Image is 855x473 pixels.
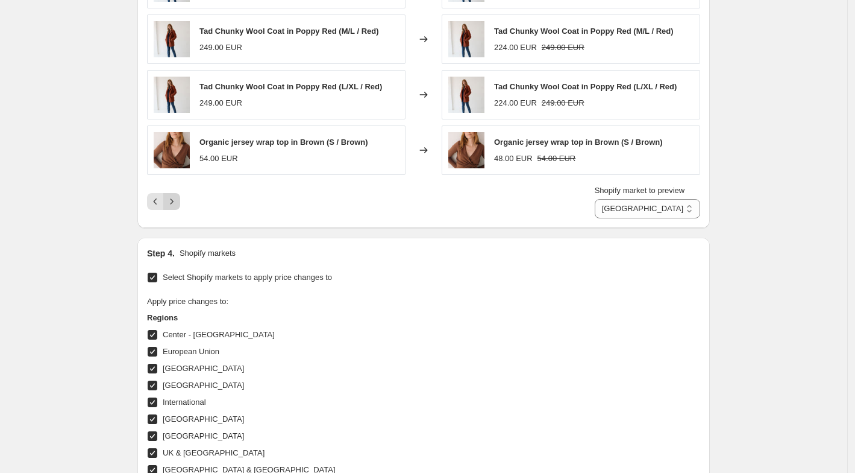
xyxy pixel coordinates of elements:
[537,153,576,165] strike: 54.00 EUR
[494,82,677,91] span: Tad Chunky Wool Coat in Poppy Red (L/XL / Red)
[163,431,244,440] span: [GEOGRAPHIC_DATA]
[199,97,242,109] div: 249.00 EUR
[494,97,537,109] div: 224.00 EUR
[163,414,244,424] span: [GEOGRAPHIC_DATA]
[542,97,584,109] strike: 249.00 EUR
[448,77,484,113] img: TW603-R13_1_c76f7527-4d16-4342-869a-e362a26a429e_80x.jpg
[154,21,190,57] img: TW603-R13_1_c76f7527-4d16-4342-869a-e362a26a429e_80x.jpg
[163,398,206,407] span: International
[494,153,533,165] div: 48.00 EUR
[154,132,190,168] img: TW204-M12_18_80x.jpg
[163,347,219,356] span: European Union
[494,42,537,54] div: 224.00 EUR
[199,138,368,147] span: Organic jersey wrap top in Brown (S / Brown)
[448,132,484,168] img: TW204-M12_18_80x.jpg
[163,364,244,373] span: [GEOGRAPHIC_DATA]
[494,27,674,36] span: Tad Chunky Wool Coat in Poppy Red (M/L / Red)
[542,42,584,54] strike: 249.00 EUR
[180,247,236,259] p: Shopify markets
[595,186,685,195] span: Shopify market to preview
[154,77,190,113] img: TW603-R13_1_c76f7527-4d16-4342-869a-e362a26a429e_80x.jpg
[163,448,265,457] span: UK & [GEOGRAPHIC_DATA]
[199,42,242,54] div: 249.00 EUR
[163,330,275,339] span: Center - [GEOGRAPHIC_DATA]
[163,193,180,210] button: Next
[199,27,379,36] span: Tad Chunky Wool Coat in Poppy Red (M/L / Red)
[147,193,164,210] button: Previous
[147,247,175,259] h2: Step 4.
[163,273,332,282] span: Select Shopify markets to apply price changes to
[448,21,484,57] img: TW603-R13_1_c76f7527-4d16-4342-869a-e362a26a429e_80x.jpg
[163,381,244,390] span: [GEOGRAPHIC_DATA]
[199,82,382,91] span: Tad Chunky Wool Coat in Poppy Red (L/XL / Red)
[494,138,663,147] span: Organic jersey wrap top in Brown (S / Brown)
[147,312,376,324] h3: Regions
[199,153,238,165] div: 54.00 EUR
[147,297,228,306] span: Apply price changes to:
[147,193,180,210] nav: Pagination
